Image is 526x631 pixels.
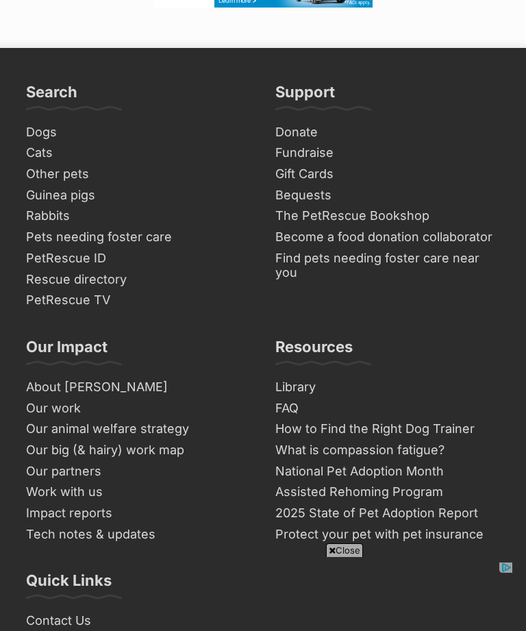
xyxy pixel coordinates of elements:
[270,185,505,206] a: Bequests
[275,337,353,364] h3: Resources
[21,524,256,545] a: Tech notes & updates
[270,419,505,440] a: How to Find the Right Dog Trainer
[21,206,256,227] a: Rabbits
[270,440,505,461] a: What is compassion fatigue?
[270,143,505,164] a: Fundraise
[14,562,512,624] iframe: Advertisement
[275,82,335,110] h3: Support
[193,1,204,12] img: consumer-privacy-logo.png
[21,122,256,143] a: Dogs
[270,164,505,185] a: Gift Cards
[270,398,505,419] a: FAQ
[21,377,256,398] a: About [PERSON_NAME]
[21,164,256,185] a: Other pets
[270,503,505,524] a: 2025 State of Pet Adoption Report
[270,377,505,398] a: Library
[21,227,256,248] a: Pets needing foster care
[270,461,505,482] a: National Pet Adoption Month
[21,482,256,503] a: Work with us
[21,290,256,311] a: PetRescue TV
[270,482,505,503] a: Assisted Rehoming Program
[326,543,363,557] span: Close
[26,82,77,110] h3: Search
[21,248,256,269] a: PetRescue ID
[21,269,256,290] a: Rescue directory
[21,503,256,524] a: Impact reports
[270,122,505,143] a: Donate
[21,419,256,440] a: Our animal welfare strategy
[270,248,505,283] a: Find pets needing foster care near you
[21,398,256,419] a: Our work
[26,337,108,364] h3: Our Impact
[270,206,505,227] a: The PetRescue Bookshop
[21,461,256,482] a: Our partners
[270,227,505,248] a: Become a food donation collaborator
[21,440,256,461] a: Our big (& hairy) work map
[21,185,256,206] a: Guinea pigs
[192,1,205,12] a: Privacy Notification
[270,524,505,545] a: Protect your pet with pet insurance
[21,143,256,164] a: Cats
